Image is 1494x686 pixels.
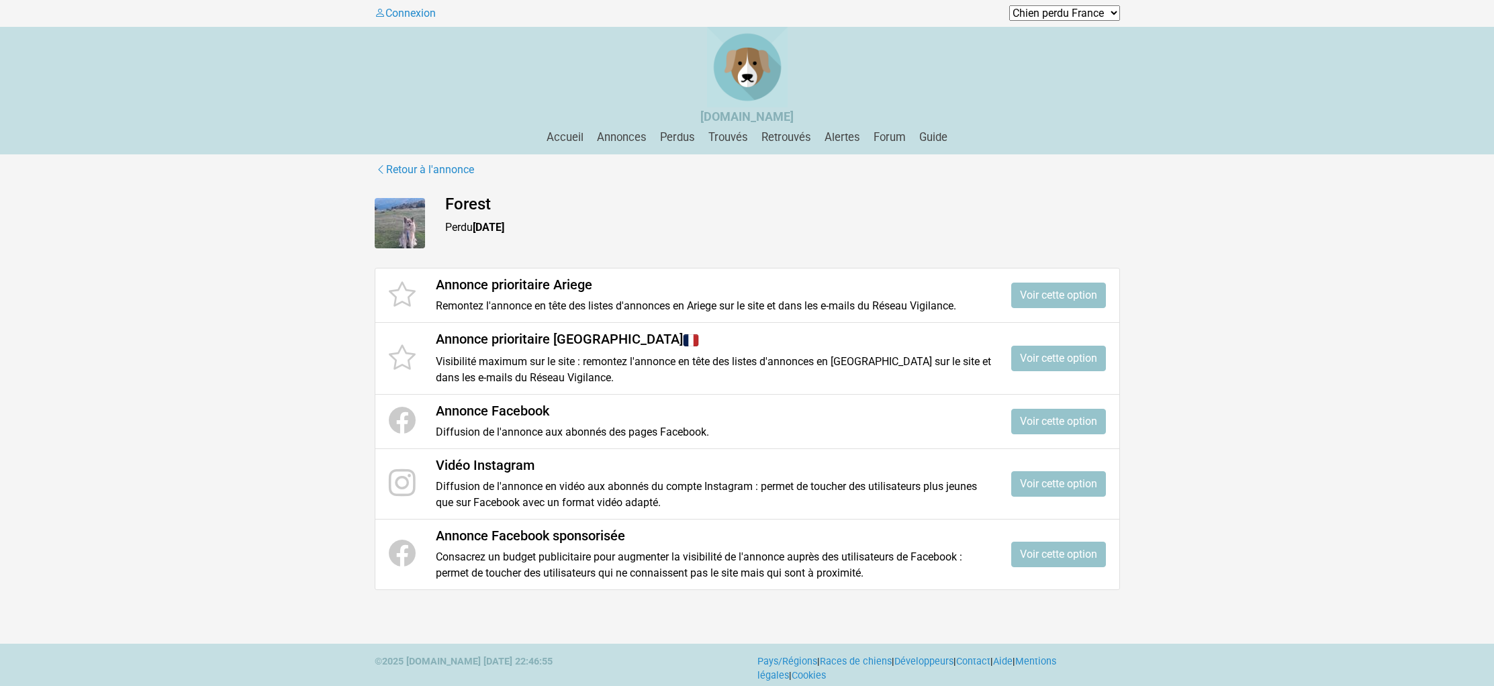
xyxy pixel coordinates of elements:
a: Voir cette option [1011,542,1106,567]
img: France [683,332,699,348]
a: Développeurs [894,656,953,667]
h4: Annonce prioritaire Ariege [436,277,991,293]
a: Perdus [655,131,700,144]
strong: [DATE] [473,221,504,234]
a: Trouvés [703,131,753,144]
a: Cookies [792,670,826,681]
p: Diffusion de l'annonce aux abonnés des pages Facebook. [436,424,991,440]
strong: ©2025 [DOMAIN_NAME] [DATE] 22:46:55 [375,656,553,667]
a: Voir cette option [1011,471,1106,497]
p: Visibilité maximum sur le site : remontez l'annonce en tête des listes d'annonces en [GEOGRAPHIC_... [436,354,991,386]
h4: Annonce prioritaire [GEOGRAPHIC_DATA] [436,331,991,348]
div: | | | | | | [747,654,1130,683]
a: Contact [956,656,990,667]
a: Voir cette option [1011,283,1106,308]
h4: Vidéo Instagram [436,457,991,473]
p: Perdu [445,219,1120,236]
p: Remontez l'annonce en tête des listes d'annonces en Ariege sur le site et dans les e-mails du Rés... [436,298,991,314]
a: Pays/Régions [757,656,817,667]
a: Forum [868,131,911,144]
a: Annonces [592,131,652,144]
a: Connexion [375,7,436,19]
a: Retrouvés [756,131,816,144]
a: Voir cette option [1011,346,1106,371]
h4: Annonce Facebook sponsorisée [436,528,991,544]
a: Retour à l'annonce [375,161,475,179]
a: Accueil [541,131,589,144]
a: Alertes [819,131,866,144]
p: Diffusion de l'annonce en vidéo aux abonnés du compte Instagram : permet de toucher des utilisate... [436,479,991,511]
h4: Annonce Facebook [436,403,991,419]
a: Voir cette option [1011,409,1106,434]
strong: [DOMAIN_NAME] [700,109,794,124]
h4: Forest [445,195,1120,214]
a: Guide [914,131,953,144]
p: Consacrez un budget publicitaire pour augmenter la visibilité de l'annonce auprès des utilisateur... [436,549,991,581]
a: [DOMAIN_NAME] [700,111,794,124]
img: Chien Perdu France [707,27,788,107]
a: Races de chiens [820,656,892,667]
a: Aide [993,656,1013,667]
